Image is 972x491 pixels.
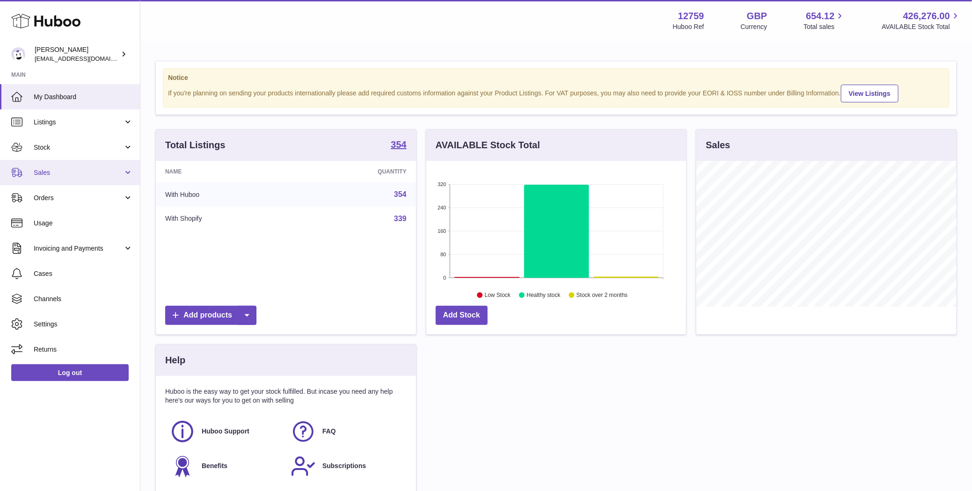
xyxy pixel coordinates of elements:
[165,139,226,152] h3: Total Listings
[804,22,845,31] span: Total sales
[673,22,704,31] div: Huboo Ref
[170,419,281,444] a: Huboo Support
[394,215,407,223] a: 339
[391,140,406,151] a: 354
[706,139,730,152] h3: Sales
[391,140,406,149] strong: 354
[577,292,628,299] text: Stock over 2 months
[34,244,123,253] span: Invoicing and Payments
[394,190,407,198] a: 354
[438,228,446,234] text: 160
[882,10,961,31] a: 426,276.00 AVAILABLE Stock Total
[34,118,123,127] span: Listings
[34,93,133,101] span: My Dashboard
[34,143,123,152] span: Stock
[34,269,133,278] span: Cases
[34,168,123,177] span: Sales
[156,207,296,231] td: With Shopify
[322,462,366,470] span: Subscriptions
[35,55,138,62] span: [EMAIL_ADDRESS][DOMAIN_NAME]
[202,427,249,436] span: Huboo Support
[168,73,944,82] strong: Notice
[165,306,256,325] a: Add products
[165,387,407,405] p: Huboo is the easy way to get your stock fulfilled. But incase you need any help here's our ways f...
[11,47,25,61] img: sofiapanwar@unndr.com
[156,161,296,182] th: Name
[34,295,133,303] span: Channels
[440,252,446,257] text: 80
[903,10,950,22] span: 426,276.00
[485,292,511,299] text: Low Stock
[11,364,129,381] a: Log out
[34,194,123,202] span: Orders
[882,22,961,31] span: AVAILABLE Stock Total
[34,345,133,354] span: Returns
[34,320,133,329] span: Settings
[202,462,227,470] span: Benefits
[35,45,119,63] div: [PERSON_NAME]
[156,182,296,207] td: With Huboo
[291,419,402,444] a: FAQ
[741,22,767,31] div: Currency
[170,454,281,479] a: Benefits
[296,161,416,182] th: Quantity
[165,354,185,367] h3: Help
[34,219,133,228] span: Usage
[438,205,446,210] text: 240
[526,292,561,299] text: Healthy stock
[322,427,336,436] span: FAQ
[841,85,899,102] a: View Listings
[678,10,704,22] strong: 12759
[747,10,767,22] strong: GBP
[168,83,944,102] div: If you're planning on sending your products internationally please add required customs informati...
[436,306,488,325] a: Add Stock
[804,10,845,31] a: 654.12 Total sales
[806,10,834,22] span: 654.12
[438,181,446,187] text: 320
[443,275,446,281] text: 0
[436,139,540,152] h3: AVAILABLE Stock Total
[291,454,402,479] a: Subscriptions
